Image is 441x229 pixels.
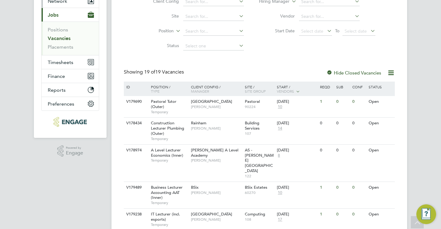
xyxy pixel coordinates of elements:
[42,69,99,83] button: Finance
[66,145,83,151] span: Powered by
[42,8,99,22] button: Jobs
[245,99,260,104] span: Pastoral
[275,82,318,97] div: Start /
[151,200,188,205] span: Temporary
[151,99,176,109] span: Pastoral Tutor (Outer)
[191,99,232,104] span: [GEOGRAPHIC_DATA]
[144,69,155,75] span: 19 of
[48,101,74,107] span: Preferences
[335,118,351,129] div: 0
[151,136,188,141] span: Temporary
[318,82,334,92] div: Reqd
[144,69,184,75] span: 19 Vacancies
[151,120,184,136] span: Construction Lecturer Plumbing (Outer)
[245,147,274,174] span: AS - [PERSON_NAME][GEOGRAPHIC_DATA]
[151,185,183,200] span: Business Lecturer Accounting AAT (Inner)
[151,147,183,158] span: A Level Lecturer Economics (Inner)
[277,185,317,190] div: [DATE]
[191,211,232,217] span: [GEOGRAPHIC_DATA]
[42,83,99,97] button: Reports
[48,35,71,41] a: Vacancies
[144,13,179,19] label: Site
[367,145,394,156] div: Open
[57,145,83,157] a: Powered byEngage
[48,27,68,33] a: Positions
[318,209,334,220] div: 1
[48,44,73,50] a: Placements
[259,28,295,34] label: Start Date
[245,104,274,109] span: 90224
[138,28,174,34] label: Position
[245,217,274,222] span: 108
[277,212,317,217] div: [DATE]
[125,209,146,220] div: V179238
[277,148,317,153] div: [DATE]
[42,97,99,110] button: Preferences
[151,222,188,227] span: Temporary
[191,104,242,109] span: [PERSON_NAME]
[243,82,276,96] div: Site /
[335,209,351,220] div: 0
[189,82,243,96] div: Client Config /
[318,182,334,193] div: 1
[125,82,146,92] div: ID
[367,182,394,193] div: Open
[351,96,367,107] div: 0
[301,28,323,34] span: Select date
[41,117,99,127] a: Go to home page
[351,182,367,193] div: 0
[191,147,238,158] span: [PERSON_NAME] A Level Academy
[48,59,73,65] span: Timesheets
[48,12,59,18] span: Jobs
[183,42,244,50] input: Select one
[318,118,334,129] div: 0
[277,217,283,222] span: 17
[318,145,334,156] div: 0
[277,99,317,104] div: [DATE]
[146,82,189,96] div: Position /
[277,121,317,126] div: [DATE]
[333,27,341,35] span: To
[245,131,274,136] span: 107
[351,82,367,92] div: Conf
[277,153,281,158] span: 8
[335,96,351,107] div: 0
[191,120,206,126] span: Rainham
[183,12,244,21] input: Search for...
[191,89,209,94] span: Manager
[42,55,99,69] button: Timesheets
[48,87,66,93] span: Reports
[367,209,394,220] div: Open
[245,185,267,190] span: BSix Estates
[259,13,295,19] label: Vendor
[151,211,180,222] span: IT Lecturer (incl. esports)
[245,174,274,179] span: 122
[277,89,294,94] span: Vendors
[191,190,242,195] span: [PERSON_NAME]
[245,211,265,217] span: Computing
[335,145,351,156] div: 0
[124,69,185,75] div: Showing
[191,217,242,222] span: [PERSON_NAME]
[245,89,266,94] span: Site Group
[335,182,351,193] div: 0
[125,118,146,129] div: V178434
[191,126,242,131] span: [PERSON_NAME]
[151,89,160,94] span: Type
[335,82,351,92] div: Sub
[144,43,179,48] label: Status
[351,145,367,156] div: 0
[191,158,242,163] span: [PERSON_NAME]
[54,117,87,127] img: educationmattersgroup-logo-retina.png
[151,158,188,163] span: Temporary
[66,151,83,156] span: Engage
[183,27,244,36] input: Search for...
[151,110,188,114] span: Temporary
[367,118,394,129] div: Open
[125,96,146,107] div: V179690
[326,70,381,76] label: Hide Closed Vacancies
[125,182,146,193] div: V179489
[191,185,199,190] span: BSix
[48,73,65,79] span: Finance
[125,145,146,156] div: V178974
